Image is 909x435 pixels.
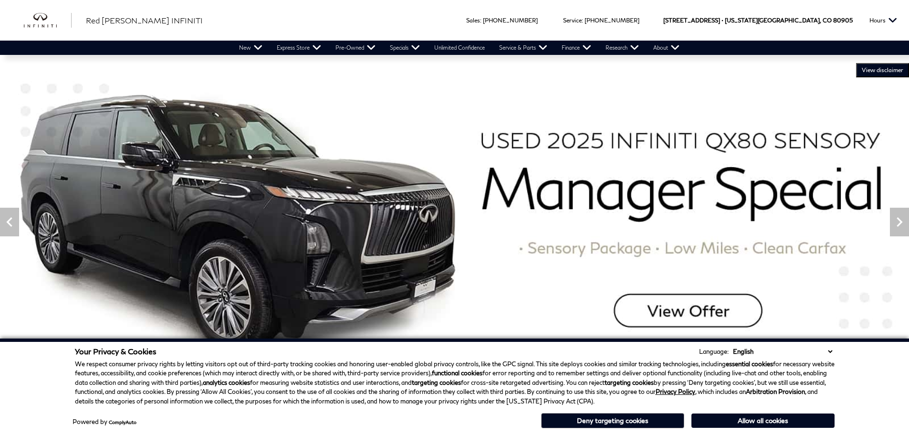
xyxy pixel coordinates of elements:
[856,63,909,77] button: VIEW DISCLAIMER
[427,41,492,55] a: Unlimited Confidence
[383,41,427,55] a: Specials
[691,414,835,428] button: Allow all cookies
[541,413,684,428] button: Deny targeting cookies
[554,41,598,55] a: Finance
[24,13,72,28] a: infiniti
[492,41,554,55] a: Service & Parts
[24,13,72,28] img: INFINITI
[605,379,654,386] strong: targeting cookies
[646,41,687,55] a: About
[86,15,203,26] a: Red [PERSON_NAME] INFINITI
[466,17,480,24] span: Sales
[232,41,270,55] a: New
[270,41,328,55] a: Express Store
[328,41,383,55] a: Pre-Owned
[731,347,835,356] select: Language Select
[109,419,136,425] a: ComplyAuto
[598,41,646,55] a: Research
[432,369,482,377] strong: functional cookies
[75,347,157,356] span: Your Privacy & Cookies
[86,16,203,25] span: Red [PERSON_NAME] INFINITI
[663,17,853,24] a: [STREET_ADDRESS] • [US_STATE][GEOGRAPHIC_DATA], CO 80905
[75,360,835,406] p: We respect consumer privacy rights by letting visitors opt out of third-party tracking cookies an...
[585,17,639,24] a: [PHONE_NUMBER]
[656,388,695,395] a: Privacy Policy
[890,208,909,236] div: Next
[563,17,582,24] span: Service
[203,379,250,386] strong: analytics cookies
[483,17,538,24] a: [PHONE_NUMBER]
[699,349,729,355] div: Language:
[73,419,136,425] div: Powered by
[862,66,903,74] span: VIEW DISCLAIMER
[232,41,687,55] nav: Main Navigation
[746,388,805,395] strong: Arbitration Provision
[412,379,461,386] strong: targeting cookies
[582,17,583,24] span: :
[480,17,481,24] span: :
[726,360,773,368] strong: essential cookies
